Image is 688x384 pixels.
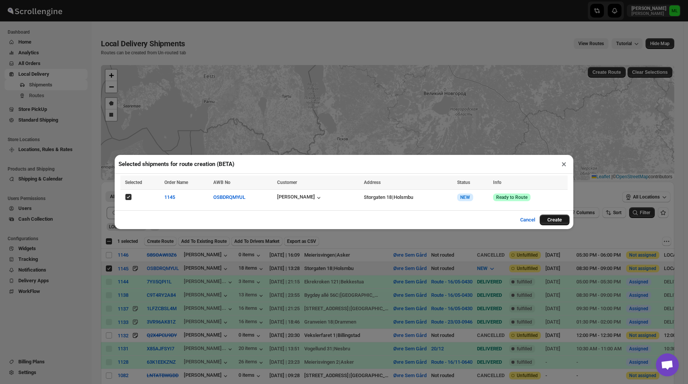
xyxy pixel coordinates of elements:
button: × [558,159,570,169]
h2: Selected shipments for route creation (BETA) [118,160,234,168]
span: Info [493,180,501,185]
span: Address [364,180,381,185]
span: Customer [277,180,297,185]
span: AWB No [213,180,230,185]
span: Order Name [164,180,188,185]
span: Status [457,180,470,185]
span: Selected [125,180,142,185]
a: Open chat [656,353,679,376]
